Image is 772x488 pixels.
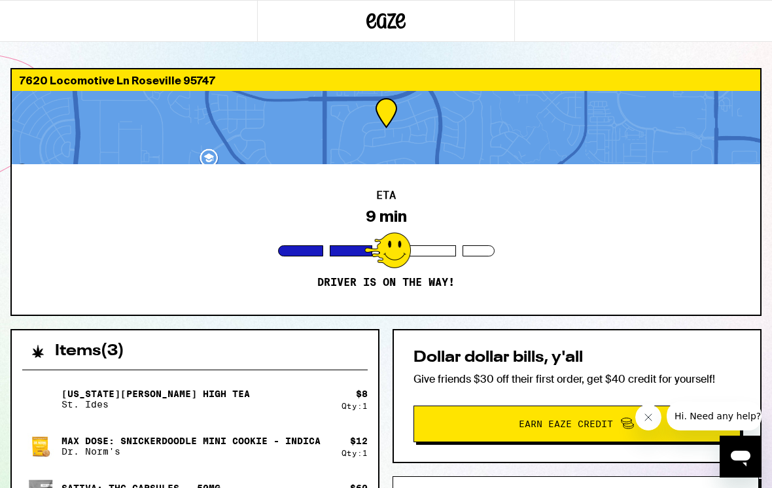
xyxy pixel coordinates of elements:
h2: Dollar dollar bills, y'all [413,350,741,366]
p: Max Dose: Snickerdoodle Mini Cookie - Indica [61,436,321,446]
div: Qty: 1 [342,402,368,410]
div: 7620 Locomotive Ln Roseville 95747 [12,69,760,91]
img: Max Dose: Snickerdoodle Mini Cookie - Indica [22,428,59,464]
h2: Items ( 3 ) [55,343,124,359]
button: Earn Eaze Credit [413,406,741,442]
p: Dr. Norm's [61,446,321,457]
div: $ 8 [356,389,368,399]
p: Driver is on the way! [317,276,455,289]
div: Qty: 1 [342,449,368,457]
p: St. Ides [61,399,250,410]
p: [US_STATE][PERSON_NAME] High Tea [61,389,250,399]
div: 9 min [366,207,407,226]
span: Earn Eaze Credit [519,419,613,428]
img: Georgia Peach High Tea [22,381,59,417]
h2: ETA [376,190,396,201]
div: $ 12 [350,436,368,446]
iframe: Close message [635,404,661,430]
p: Give friends $30 off their first order, get $40 credit for yourself! [413,372,741,386]
iframe: Message from company [667,402,762,430]
iframe: Button to launch messaging window [720,436,762,478]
